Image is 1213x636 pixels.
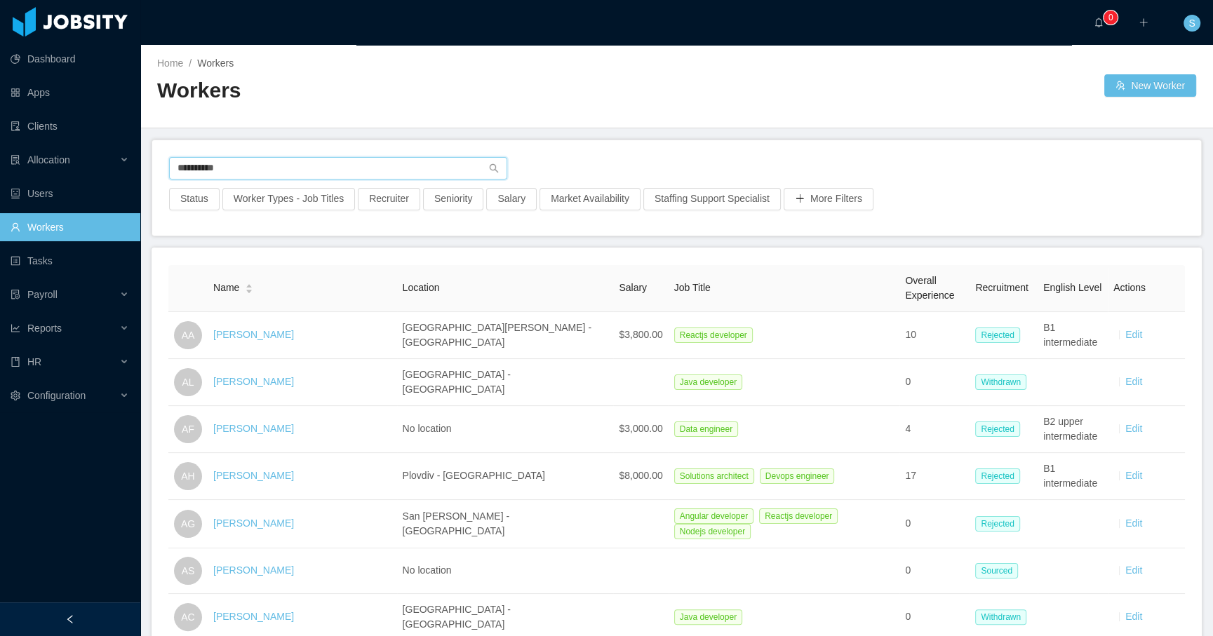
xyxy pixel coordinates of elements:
[899,312,970,359] td: 10
[182,321,195,349] span: AA
[11,45,129,73] a: icon: pie-chartDashboard
[975,611,1032,622] a: Withdrawn
[403,282,440,293] span: Location
[899,500,970,548] td: 0
[11,155,20,165] i: icon: solution
[975,374,1026,390] span: Withdrawn
[760,468,835,484] span: Devops engineer
[27,390,86,401] span: Configuration
[157,76,677,105] h2: Workers
[213,611,294,622] a: [PERSON_NAME]
[674,374,742,390] span: Java developer
[189,57,192,69] span: /
[27,356,41,367] span: HR
[975,282,1028,293] span: Recruitment
[759,508,838,524] span: Reactjs developer
[619,282,647,293] span: Salary
[182,368,194,396] span: AL
[213,470,294,481] a: [PERSON_NAME]
[1125,517,1142,529] a: Edit
[674,282,711,293] span: Job Title
[1094,18,1104,27] i: icon: bell
[245,282,253,292] div: Sort
[899,453,970,500] td: 17
[11,247,129,275] a: icon: profileTasks
[11,357,20,367] i: icon: book
[674,508,753,524] span: Angular developer
[1125,470,1142,481] a: Edit
[619,470,662,481] span: $8,000.00
[975,516,1019,532] span: Rejected
[157,57,183,69] a: Home
[540,188,641,210] button: Market Availability
[182,557,195,585] span: AS
[489,163,499,173] i: icon: search
[975,327,1019,343] span: Rejected
[397,359,614,406] td: [GEOGRAPHIC_DATA] - [GEOGRAPHIC_DATA]
[181,510,195,538] span: AG
[397,548,614,594] td: No location
[213,280,239,295] span: Name
[1104,11,1118,25] sup: 0
[11,180,129,208] a: icon: robotUsers
[1125,329,1142,340] a: Edit
[11,112,129,140] a: icon: auditClients
[169,188,220,210] button: Status
[1038,406,1108,453] td: B2 upper intermediate
[27,323,62,334] span: Reports
[246,287,253,292] i: icon: caret-down
[619,329,662,340] span: $3,800.00
[1043,282,1101,293] span: English Level
[213,564,294,576] a: [PERSON_NAME]
[246,283,253,287] i: icon: caret-up
[975,423,1025,434] a: Rejected
[213,517,294,529] a: [PERSON_NAME]
[1125,376,1142,387] a: Edit
[674,327,753,343] span: Reactjs developer
[182,415,194,443] span: AF
[11,391,20,400] i: icon: setting
[975,470,1025,481] a: Rejected
[899,359,970,406] td: 0
[1139,18,1148,27] i: icon: plus
[619,423,662,434] span: $3,000.00
[397,453,614,500] td: Plovdiv - [GEOGRAPHIC_DATA]
[11,79,129,107] a: icon: appstoreApps
[397,312,614,359] td: [GEOGRAPHIC_DATA][PERSON_NAME] - [GEOGRAPHIC_DATA]
[181,462,194,490] span: AH
[213,423,294,434] a: [PERSON_NAME]
[899,406,970,453] td: 4
[486,188,537,210] button: Salary
[975,563,1018,579] span: Sourced
[1188,15,1195,32] span: S
[899,548,970,594] td: 0
[358,188,420,210] button: Recruiter
[975,421,1019,437] span: Rejected
[905,275,954,301] span: Overall Experience
[1125,611,1142,622] a: Edit
[975,468,1019,484] span: Rejected
[11,323,20,333] i: icon: line-chart
[975,564,1024,576] a: Sourced
[11,213,129,241] a: icon: userWorkers
[975,609,1026,625] span: Withdrawn
[643,188,781,210] button: Staffing Support Specialist
[181,603,194,631] span: AC
[197,57,234,69] span: Workers
[975,517,1025,529] a: Rejected
[975,329,1025,340] a: Rejected
[27,289,58,300] span: Payroll
[1125,423,1142,434] a: Edit
[1104,74,1196,97] button: icon: usergroup-addNew Worker
[975,376,1032,387] a: Withdrawn
[1038,453,1108,500] td: B1 intermediate
[784,188,873,210] button: icon: plusMore Filters
[11,290,20,299] i: icon: file-protect
[213,376,294,387] a: [PERSON_NAME]
[1038,312,1108,359] td: B1 intermediate
[213,329,294,340] a: [PERSON_NAME]
[1113,282,1146,293] span: Actions
[674,468,754,484] span: Solutions architect
[674,609,742,625] span: Java developer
